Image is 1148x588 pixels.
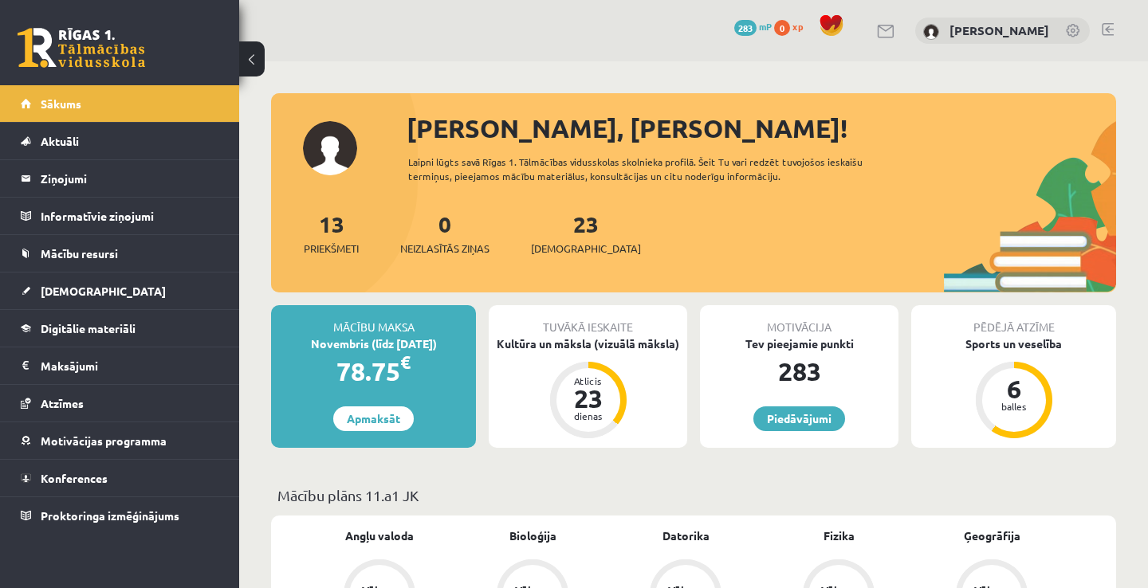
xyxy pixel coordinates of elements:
[21,385,219,421] a: Atzīmes
[911,335,1116,352] div: Sports un veselība
[564,386,612,411] div: 23
[824,527,855,544] a: Fizika
[408,155,915,183] div: Laipni lūgts savā Rīgas 1. Tālmācības vidusskolas skolnieka profilā. Šeit Tu vari redzēt tuvojošo...
[509,527,556,544] a: Bioloģija
[489,335,687,352] div: Kultūra un māksla (vizuālā māksla)
[407,109,1116,147] div: [PERSON_NAME], [PERSON_NAME]!
[911,335,1116,441] a: Sports un veselība 6 balles
[21,422,219,459] a: Motivācijas programma
[21,310,219,347] a: Digitālie materiāli
[734,20,757,36] span: 283
[271,305,476,335] div: Mācību maksa
[700,305,898,335] div: Motivācija
[700,352,898,390] div: 283
[911,305,1116,335] div: Pēdējā atzīme
[400,351,411,374] span: €
[734,20,772,33] a: 283 mP
[21,347,219,384] a: Maksājumi
[21,235,219,272] a: Mācību resursi
[21,497,219,534] a: Proktoringa izmēģinājums
[41,96,81,111] span: Sākums
[41,321,136,335] span: Digitālie materiāli
[271,335,476,352] div: Novembris (līdz [DATE])
[990,402,1038,411] div: balles
[564,411,612,421] div: dienas
[345,527,414,544] a: Angļu valoda
[990,376,1038,402] div: 6
[964,527,1020,544] a: Ģeogrāfija
[400,210,489,257] a: 0Neizlasītās ziņas
[41,396,84,410] span: Atzīmes
[41,284,166,298] span: [DEMOGRAPHIC_DATA]
[949,22,1049,38] a: [PERSON_NAME]
[564,376,612,386] div: Atlicis
[489,335,687,441] a: Kultūra un māksla (vizuālā māksla) Atlicis 23 dienas
[18,28,145,68] a: Rīgas 1. Tālmācības vidusskola
[333,406,414,431] a: Apmaksāt
[774,20,811,33] a: 0 xp
[304,241,359,257] span: Priekšmeti
[41,246,118,261] span: Mācību resursi
[923,24,939,40] img: Izabella Graudiņa
[21,160,219,197] a: Ziņojumi
[41,508,179,523] span: Proktoringa izmēģinājums
[759,20,772,33] span: mP
[41,134,79,148] span: Aktuāli
[41,433,167,448] span: Motivācijas programma
[21,460,219,496] a: Konferences
[792,20,803,33] span: xp
[531,241,641,257] span: [DEMOGRAPHIC_DATA]
[41,160,219,197] legend: Ziņojumi
[277,484,1110,506] p: Mācību plāns 11.a1 JK
[774,20,790,36] span: 0
[41,198,219,234] legend: Informatīvie ziņojumi
[21,272,219,309] a: [DEMOGRAPHIC_DATA]
[304,210,359,257] a: 13Priekšmeti
[271,352,476,390] div: 78.75
[21,85,219,122] a: Sākums
[753,406,845,431] a: Piedāvājumi
[489,305,687,335] div: Tuvākā ieskaite
[21,198,219,234] a: Informatīvie ziņojumi
[662,527,710,544] a: Datorika
[41,347,219,384] legend: Maksājumi
[700,335,898,352] div: Tev pieejamie punkti
[41,471,108,485] span: Konferences
[400,241,489,257] span: Neizlasītās ziņas
[531,210,641,257] a: 23[DEMOGRAPHIC_DATA]
[21,123,219,159] a: Aktuāli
